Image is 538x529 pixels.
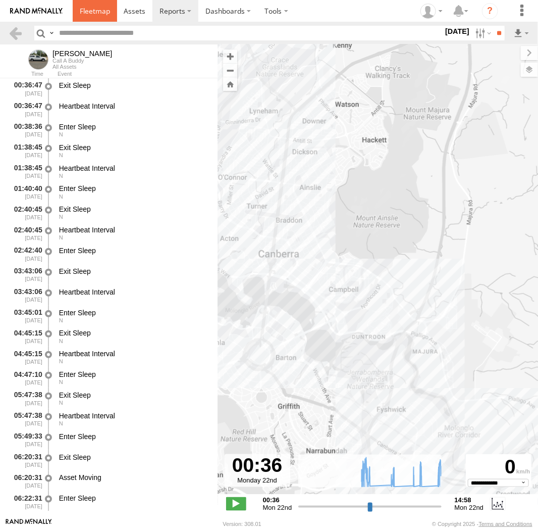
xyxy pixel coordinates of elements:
div: 06:20:31 [DATE] [8,472,43,491]
div: Enter Sleep [59,246,208,255]
div: All Assets [52,64,112,70]
label: Search Query [47,26,56,40]
label: [DATE] [443,26,471,37]
div: 06:22:31 [DATE] [8,492,43,511]
span: Heading: 6 [59,152,63,158]
div: Call A Buddy [52,58,112,64]
button: Zoom out [223,63,237,77]
div: 00:36:47 [DATE] [8,100,43,119]
div: Exit Sleep [59,81,208,90]
div: Enter Sleep [59,308,208,317]
div: Exit Sleep [59,143,208,152]
div: 02:40:45 [DATE] [8,224,43,243]
div: 0 [467,456,530,479]
div: 03:43:06 [DATE] [8,265,43,284]
button: Zoom in [223,50,237,63]
span: Heading: 4 [59,194,63,200]
a: Visit our Website [6,519,52,529]
div: 05:47:38 [DATE] [8,389,43,408]
div: 03:45:01 [DATE] [8,307,43,325]
div: 01:38:45 [DATE] [8,141,43,160]
span: Heading: 6 [59,173,63,179]
strong: 14:58 [455,496,484,504]
div: 05:47:38 [DATE] [8,410,43,428]
div: Event [58,72,218,77]
div: 04:45:15 [DATE] [8,327,43,346]
a: Back to previous Page [8,26,23,40]
label: Export results as... [513,26,530,40]
div: Exit Sleep [59,205,208,214]
div: Helen Mason [417,4,446,19]
span: Heading: 8 [59,358,63,364]
strong: 00:36 [263,496,292,504]
div: Enter Sleep [59,370,208,379]
div: Exit Sleep [59,453,208,462]
div: 01:40:40 [DATE] [8,183,43,202]
div: Heartbeat Interval [59,225,208,234]
span: Heading: 4 [59,214,63,220]
div: Exit Sleep [59,391,208,400]
span: Heading: 9 [59,400,63,406]
div: 00:36:47 [DATE] [8,79,43,98]
label: Search Filter Options [471,26,493,40]
a: Terms and Conditions [479,521,532,527]
div: Enter Sleep [59,432,208,441]
div: 02:42:40 [DATE] [8,245,43,263]
div: Heartbeat Interval [59,349,208,358]
span: Heading: 4 [59,234,63,241]
div: Andrew - View Asset History [52,50,112,58]
div: © Copyright 2025 - [432,521,532,527]
div: 05:49:33 [DATE] [8,430,43,449]
div: Exit Sleep [59,267,208,276]
div: Time [8,72,43,77]
img: rand-logo.svg [10,8,63,15]
span: Mon 22nd Sep 2025 [263,504,292,511]
div: 06:20:31 [DATE] [8,451,43,470]
label: Play/Stop [226,497,246,510]
div: Heartbeat Interval [59,287,208,297]
div: 00:38:36 [DATE] [8,121,43,139]
span: Heading: 9 [59,420,63,426]
div: Enter Sleep [59,494,208,503]
div: 03:43:06 [DATE] [8,286,43,305]
div: Heartbeat Interval [59,164,208,173]
div: Enter Sleep [59,122,208,131]
i: ? [482,3,498,19]
div: Enter Sleep [59,184,208,193]
button: Zoom Home [223,77,237,91]
div: 02:40:45 [DATE] [8,203,43,222]
span: Heading: 9 [59,379,63,385]
div: 01:38:45 [DATE] [8,162,43,181]
div: Version: 308.01 [223,521,261,527]
div: 04:47:10 [DATE] [8,368,43,387]
div: 04:45:15 [DATE] [8,348,43,366]
span: Mon 22nd Sep 2025 [455,504,484,511]
span: Heading: 8 [59,338,63,344]
div: Asset Moving [59,473,208,482]
div: Exit Sleep [59,328,208,338]
span: Heading: 8 [59,317,63,323]
div: Heartbeat Interval [59,411,208,420]
span: Heading: 6 [59,131,63,137]
div: Heartbeat Interval [59,102,208,111]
